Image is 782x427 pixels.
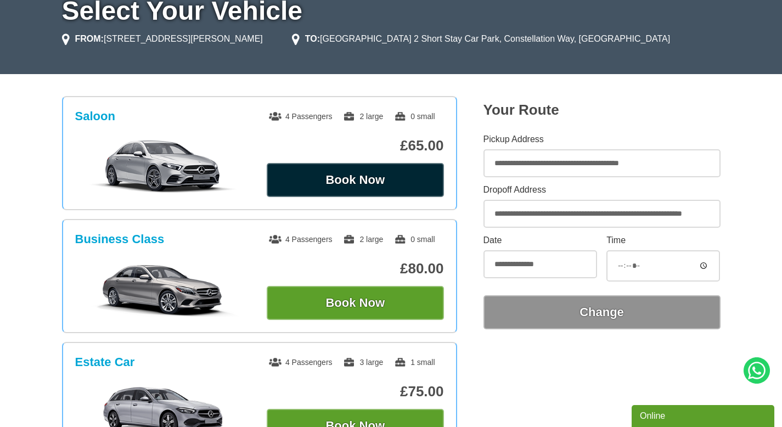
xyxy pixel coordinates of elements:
label: Dropoff Address [483,186,721,194]
li: [STREET_ADDRESS][PERSON_NAME] [62,32,263,46]
span: 0 small [394,235,435,244]
span: 4 Passengers [269,358,333,367]
label: Date [483,236,597,245]
p: £80.00 [267,260,444,277]
li: [GEOGRAPHIC_DATA] 2 Short Stay Car Park, Constellation Way, [GEOGRAPHIC_DATA] [292,32,670,46]
h3: Business Class [75,232,165,246]
span: 2 large [343,235,383,244]
p: £75.00 [267,383,444,400]
button: Book Now [267,163,444,197]
h3: Estate Car [75,355,135,369]
h2: Your Route [483,102,721,119]
button: Change [483,295,721,329]
strong: TO: [305,34,320,43]
img: Business Class [81,262,246,317]
button: Book Now [267,286,444,320]
span: 4 Passengers [269,235,333,244]
iframe: chat widget [632,403,777,427]
img: Saloon [81,139,246,194]
span: 1 small [394,358,435,367]
strong: FROM: [75,34,104,43]
span: 3 large [343,358,383,367]
p: £65.00 [267,137,444,154]
span: 2 large [343,112,383,121]
h3: Saloon [75,109,115,123]
label: Pickup Address [483,135,721,144]
label: Time [606,236,720,245]
span: 0 small [394,112,435,121]
span: 4 Passengers [269,112,333,121]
